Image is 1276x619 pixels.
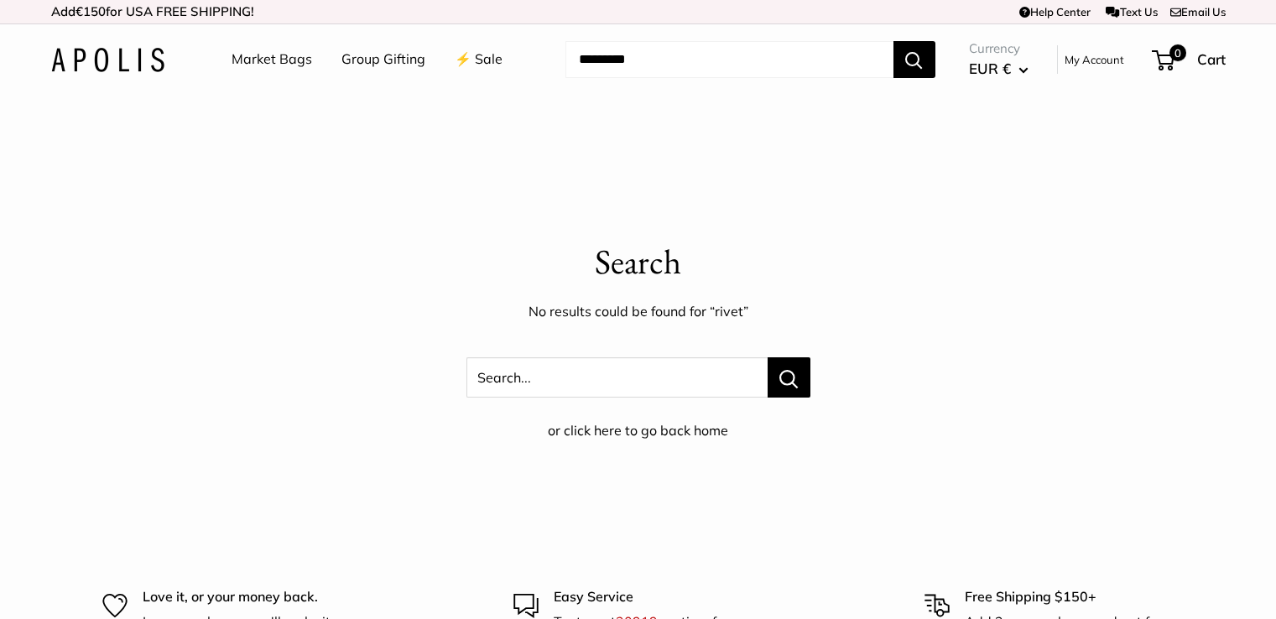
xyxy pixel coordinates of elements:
p: Search [51,237,1226,287]
a: Text Us [1106,5,1157,18]
a: Group Gifting [341,47,425,72]
span: Currency [969,37,1029,60]
p: No results could be found for “rivet” [51,299,1226,325]
span: 0 [1169,44,1185,61]
p: Easy Service [554,586,763,608]
p: Free Shipping $150+ [965,586,1174,608]
img: Apolis [51,48,164,72]
p: Love it, or your money back. [143,586,352,608]
span: €150 [76,3,106,19]
button: EUR € [969,55,1029,82]
a: My Account [1065,49,1124,70]
span: EUR € [969,60,1011,77]
a: Email Us [1170,5,1226,18]
a: or click here to go back home [548,422,728,439]
button: Search... [768,357,810,398]
input: Search... [565,41,893,78]
a: Help Center [1019,5,1091,18]
a: 0 Cart [1154,46,1226,73]
a: ⚡️ Sale [455,47,503,72]
a: Market Bags [232,47,312,72]
span: Cart [1197,50,1226,68]
button: Search [893,41,935,78]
